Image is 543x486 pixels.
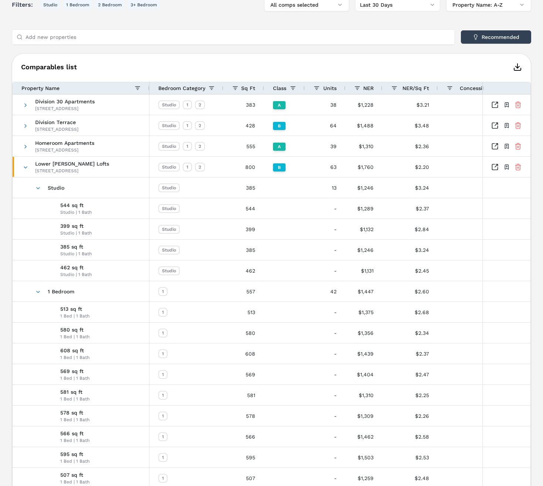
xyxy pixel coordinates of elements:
[223,115,264,136] div: 428
[447,447,510,468] div: -
[345,177,382,198] div: $1,246
[447,406,510,426] div: -
[60,452,90,457] span: 595 sq ft
[241,85,255,91] span: Sq Ft
[447,323,510,343] div: -
[60,223,92,229] span: 399 sq ft
[35,106,95,111] div: [STREET_ADDRESS]
[60,375,90,381] div: 1 Bed | 1 Bath
[305,426,345,447] div: -
[158,183,180,192] div: Studio
[447,178,510,198] div: -
[158,266,180,275] div: Studio
[158,225,180,234] div: Studio
[447,157,510,177] div: -
[183,100,192,109] div: 1
[305,343,345,364] div: -
[223,426,264,447] div: 566
[60,431,90,436] span: 566 sq ft
[158,121,180,130] div: Studio
[447,427,510,447] div: -
[363,85,374,91] span: NER
[60,334,90,340] div: 1 Bed | 1 Bath
[382,406,438,426] div: $2.26
[158,287,168,296] div: 1
[223,385,264,405] div: 581
[305,198,345,219] div: -
[382,385,438,405] div: $2.25
[447,116,510,136] div: -
[323,85,337,91] span: Units
[305,136,345,156] div: 39
[128,0,160,9] button: 3+ Bedroom
[26,30,450,44] input: Add new properties
[60,479,90,485] div: 1 Bed | 1 Bath
[305,94,345,115] div: 38
[305,260,345,281] div: -
[12,0,37,9] span: Filters:
[382,177,438,198] div: $3.24
[491,163,499,171] a: Inspect Comparables
[223,177,264,198] div: 385
[345,240,382,260] div: $1,246
[48,185,64,191] span: Studio
[382,219,438,239] div: $2.84
[491,143,499,150] a: Inspect Comparables
[382,343,438,364] div: $2.37
[183,121,192,130] div: 1
[35,147,94,153] div: [STREET_ADDRESS]
[40,0,60,9] button: Studio
[305,302,345,322] div: -
[60,396,90,402] div: 1 Bed | 1 Bath
[60,348,90,353] span: 608 sq ft
[60,389,90,395] span: 581 sq ft
[223,94,264,115] div: 383
[305,240,345,260] div: -
[60,244,92,249] span: 385 sq ft
[382,115,438,136] div: $3.48
[345,385,382,405] div: $1,310
[345,219,382,239] div: $1,132
[95,0,125,9] button: 2 Bedroom
[223,323,264,343] div: 580
[158,391,168,400] div: 1
[382,157,438,177] div: $2.20
[382,426,438,447] div: $2.58
[60,458,90,464] div: 1 Bed | 1 Bath
[223,364,264,385] div: 569
[447,95,510,115] div: -
[223,219,264,239] div: 399
[382,198,438,219] div: $2.37
[158,453,168,462] div: 1
[223,447,264,467] div: 595
[491,101,499,109] a: Inspect Comparables
[60,209,92,215] div: Studio | 1 Bath
[60,272,92,277] div: Studio | 1 Bath
[345,136,382,156] div: $1,310
[35,161,109,166] span: Lower [PERSON_NAME] Lofts
[60,251,92,257] div: Studio | 1 Bath
[195,163,205,172] div: 2
[447,219,510,240] div: -
[60,265,92,270] span: 462 sq ft
[345,115,382,136] div: $1,488
[382,240,438,260] div: $3.24
[447,302,510,323] div: -
[273,85,286,91] span: Class
[223,136,264,156] div: 555
[60,417,90,423] div: 1 Bed | 1 Bath
[345,157,382,177] div: $1,760
[305,219,345,239] div: -
[382,364,438,385] div: $2.47
[158,100,180,109] div: Studio
[158,163,180,172] div: Studio
[158,370,168,379] div: 1
[223,406,264,426] div: 578
[223,260,264,281] div: 462
[21,85,60,91] span: Property Name
[345,406,382,426] div: $1,309
[35,126,78,132] div: [STREET_ADDRESS]
[158,308,168,317] div: 1
[35,140,94,146] span: Homeroom Apartments
[35,120,78,125] span: Division Terrace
